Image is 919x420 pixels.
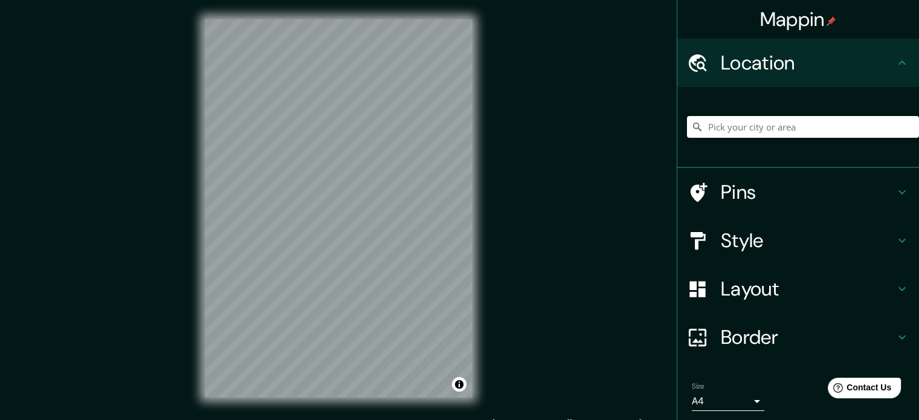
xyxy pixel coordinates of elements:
[721,277,895,301] h4: Layout
[452,377,466,392] button: Toggle attribution
[760,7,837,31] h4: Mappin
[692,392,764,411] div: A4
[721,228,895,253] h4: Style
[721,51,895,75] h4: Location
[811,373,906,407] iframe: Help widget launcher
[205,19,472,398] canvas: Map
[677,168,919,216] div: Pins
[692,381,705,392] label: Size
[687,116,919,138] input: Pick your city or area
[721,325,895,349] h4: Border
[677,313,919,361] div: Border
[827,16,836,26] img: pin-icon.png
[677,265,919,313] div: Layout
[677,216,919,265] div: Style
[721,180,895,204] h4: Pins
[677,39,919,87] div: Location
